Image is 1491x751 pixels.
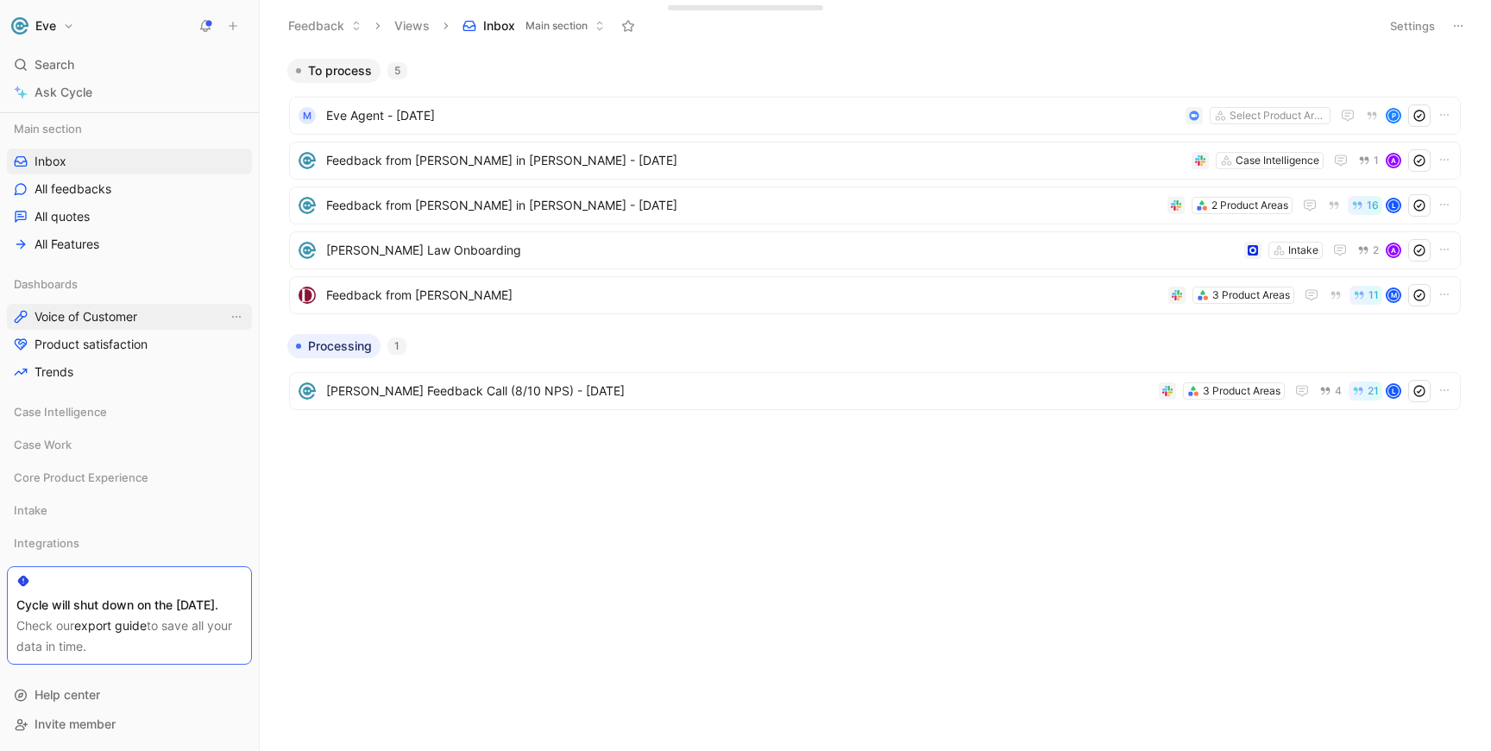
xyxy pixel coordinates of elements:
span: Search [35,54,74,75]
a: Ask Cycle [7,79,252,105]
span: Ask Cycle [35,82,92,103]
img: Eve [11,17,28,35]
span: [PERSON_NAME] Law Onboarding [326,240,1237,261]
div: Help center [7,682,252,708]
span: Eve Agent - [DATE] [326,105,1179,126]
span: Feedback from [PERSON_NAME] [326,285,1161,306]
span: Trends [35,363,73,381]
div: Core Product Experience [7,464,252,495]
span: Case Intelligence [14,403,107,420]
a: logoFeedback from [PERSON_NAME] in [PERSON_NAME] - [DATE]2 Product Areas16L [289,186,1461,224]
div: DashboardsVoice of CustomerView actionsProduct satisfactionTrends [7,271,252,385]
div: M [1387,289,1400,301]
img: logo [299,242,316,259]
div: Integrations [7,530,252,561]
button: Views [387,13,437,39]
div: Case Intelligence [1236,152,1319,169]
div: Search [7,52,252,78]
span: Main section [525,17,588,35]
div: L [1387,199,1400,211]
span: 11 [1368,290,1379,300]
a: All quotes [7,204,252,230]
div: To process5 [280,59,1469,320]
img: logo [299,287,316,304]
div: Dashboards [7,271,252,297]
span: Feedback from [PERSON_NAME] in [PERSON_NAME] - [DATE] [326,150,1185,171]
div: Select Product Areas [1230,107,1326,124]
div: Processing1 [280,334,1469,416]
button: 1 [1355,151,1382,170]
a: export guide [74,618,147,633]
div: Integrations [7,530,252,556]
div: 2 Product Areas [1211,197,1288,214]
a: logo[PERSON_NAME] Law OnboardingIntake2A [289,231,1461,269]
button: 4 [1316,382,1345,401]
span: [PERSON_NAME] Feedback Call (8/10 NPS) - [DATE] [326,381,1152,401]
a: All feedbacks [7,176,252,202]
span: To process [308,62,372,79]
button: View actions [228,308,245,325]
div: Main sectionInboxAll feedbacksAll quotesAll Features [7,116,252,257]
div: L [1387,385,1400,397]
span: Intake [14,502,47,519]
div: Intake [7,497,252,523]
span: 21 [1368,386,1379,396]
span: All Features [35,236,99,253]
button: 2 [1354,241,1382,260]
span: All quotes [35,208,90,225]
span: Processing [308,338,372,355]
button: 21 [1349,382,1382,401]
div: Case Intelligence [7,399,252,430]
button: To process [287,59,381,83]
span: Main section [14,120,82,137]
button: InboxMain section [455,13,613,39]
a: Trends [7,359,252,385]
button: 16 [1348,196,1382,215]
div: 1 [387,338,406,355]
span: Product satisfaction [35,336,148,353]
a: logo[PERSON_NAME] Feedback Call (8/10 NPS) - [DATE]3 Product Areas421L [289,372,1461,410]
span: Help center [35,687,100,702]
span: 2 [1373,245,1379,256]
button: 11 [1349,286,1382,305]
div: A [1387,244,1400,256]
a: Product satisfaction [7,331,252,357]
div: Cycle will shut down on the [DATE]. [16,595,242,615]
img: logo [299,382,316,400]
a: Voice of CustomerView actions [7,304,252,330]
div: M [299,107,316,124]
button: Feedback [280,13,369,39]
a: All Features [7,231,252,257]
div: Core Product Experience [7,464,252,490]
span: Voice of Customer [35,308,137,325]
span: Inbox [35,153,66,170]
div: 5 [387,62,407,79]
span: Case Work [14,436,72,453]
img: logo [299,152,316,169]
div: P [1387,110,1400,122]
span: Invite member [35,716,116,731]
a: MEve Agent - [DATE]Select Product AreasP [289,97,1461,135]
div: Invite member [7,711,252,737]
span: 16 [1367,200,1379,211]
span: Integrations [14,534,79,552]
span: Dashboards [14,275,78,293]
span: All feedbacks [35,180,111,198]
div: Case Work [7,432,252,458]
a: logoFeedback from [PERSON_NAME] in [PERSON_NAME] - [DATE]Case Intelligence1A [289,142,1461,180]
h1: Eve [35,18,56,34]
button: Settings [1382,14,1443,38]
a: logoFeedback from [PERSON_NAME]3 Product Areas11M [289,276,1461,314]
div: Check our to save all your data in time. [16,615,242,657]
button: EveEve [7,14,79,38]
span: 1 [1374,155,1379,166]
div: A [1387,155,1400,167]
div: 3 Product Areas [1203,382,1280,400]
a: Inbox [7,148,252,174]
button: Processing [287,334,381,358]
span: 4 [1335,386,1342,396]
span: Feedback from [PERSON_NAME] in [PERSON_NAME] - [DATE] [326,195,1161,216]
div: Case Intelligence [7,399,252,425]
div: 3 Product Areas [1212,287,1290,304]
div: Intake [1288,242,1318,259]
